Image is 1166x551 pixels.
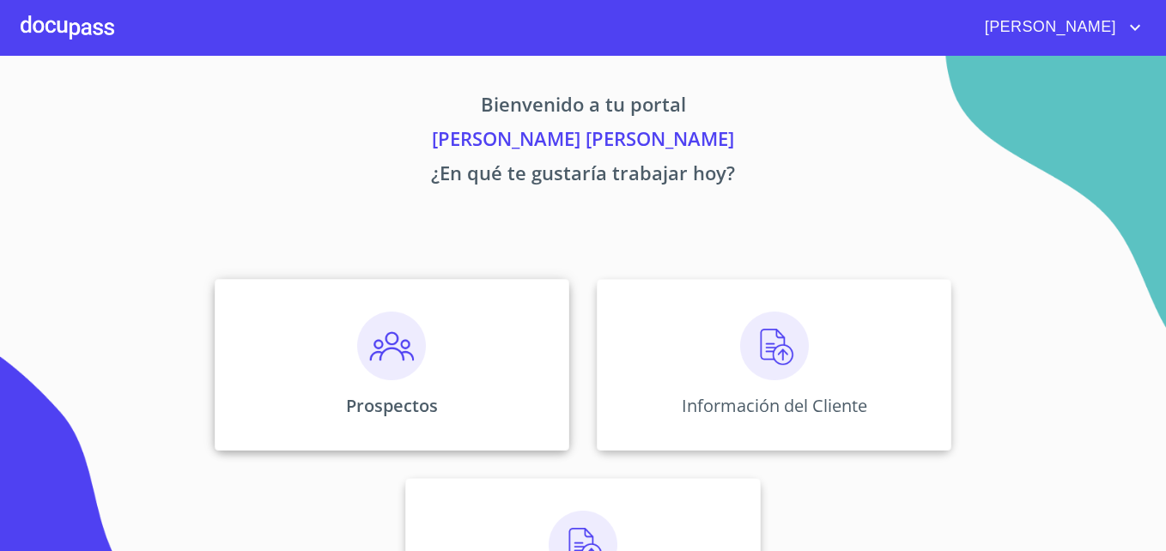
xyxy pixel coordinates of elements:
p: Bienvenido a tu portal [54,90,1112,124]
p: Información del Cliente [682,394,867,417]
p: ¿En qué te gustaría trabajar hoy? [54,159,1112,193]
button: account of current user [972,14,1145,41]
span: [PERSON_NAME] [972,14,1125,41]
p: [PERSON_NAME] [PERSON_NAME] [54,124,1112,159]
img: prospectos.png [357,312,426,380]
img: carga.png [740,312,809,380]
p: Prospectos [346,394,438,417]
